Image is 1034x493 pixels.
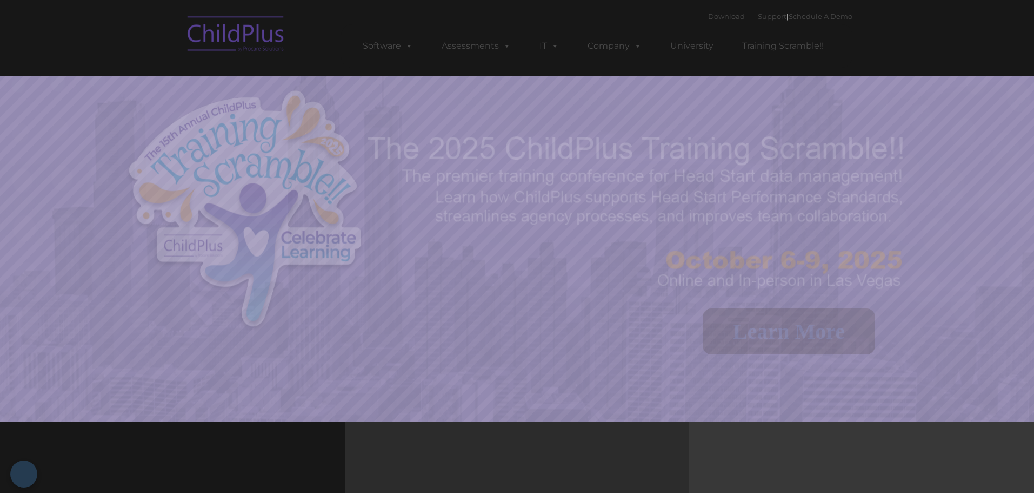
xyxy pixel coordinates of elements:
[731,35,835,57] a: Training Scramble!!
[659,35,724,57] a: University
[431,35,522,57] a: Assessments
[789,12,852,21] a: Schedule A Demo
[708,12,745,21] a: Download
[758,12,786,21] a: Support
[577,35,652,57] a: Company
[708,12,852,21] font: |
[10,461,37,488] button: Cookies Settings
[182,9,290,63] img: ChildPlus by Procare Solutions
[703,308,875,354] a: Learn More
[529,35,570,57] a: IT
[352,35,424,57] a: Software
